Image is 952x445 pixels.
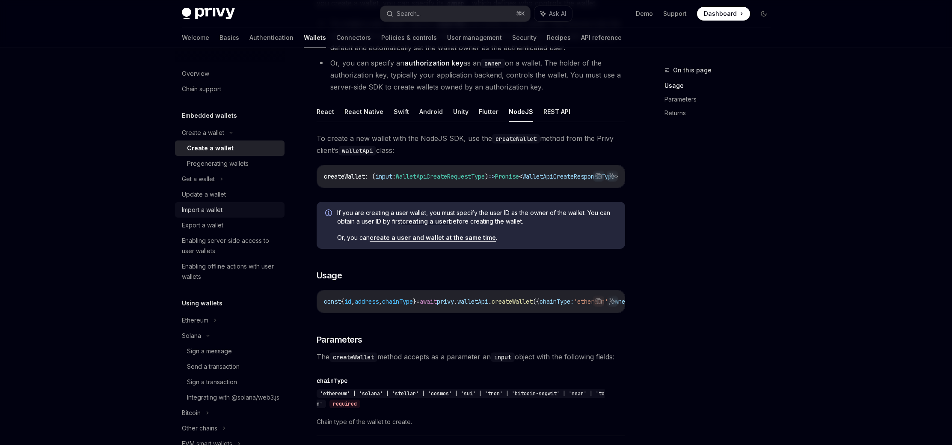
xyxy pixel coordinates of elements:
span: chainType [382,298,413,305]
button: Ask AI [607,170,618,182]
div: Create a wallet [187,143,234,153]
span: , [379,298,382,305]
span: ⌘ K [516,10,525,17]
a: Recipes [547,27,571,48]
a: Security [512,27,537,48]
a: Send a transaction [175,359,285,374]
div: Other chains [182,423,217,433]
div: Ethereum [182,315,208,326]
span: If you are creating a user wallet, you must specify the user ID as the owner of the wallet. You c... [337,209,617,226]
code: createWallet [492,134,540,143]
button: Flutter [479,102,498,122]
div: required [329,400,360,408]
span: To create a new wallet with the NodeJS SDK, use the method from the Privy client’s class: [317,132,625,156]
span: 'ethereum' | 'solana' | 'stellar' | 'cosmos' | 'sui' | 'tron' | 'bitcoin-segwit' | 'near' | 'ton' [317,390,605,407]
a: Policies & controls [381,27,437,48]
a: Sign a message [175,343,285,359]
a: Enabling server-side access to user wallets [175,233,285,259]
button: REST API [543,102,570,122]
span: chainType: [540,298,574,305]
img: dark logo [182,8,235,20]
a: Chain support [175,81,285,97]
code: createWallet [329,352,377,362]
div: Chain support [182,84,221,94]
span: : [392,173,396,180]
button: NodeJS [509,102,533,122]
div: Update a wallet [182,189,226,200]
span: > [615,173,618,180]
a: Create a wallet [175,140,285,156]
div: Integrating with @solana/web3.js [187,392,279,403]
a: Connectors [336,27,371,48]
button: Ask AI [607,296,618,307]
button: Copy the contents from the code block [593,296,604,307]
div: Pregenerating wallets [187,158,249,169]
a: Import a wallet [175,202,285,218]
button: Android [419,102,443,122]
a: Sign a transaction [175,374,285,390]
a: Parameters [664,93,777,106]
div: Export a wallet [182,220,223,230]
div: Import a wallet [182,205,222,215]
a: Overview [175,66,285,81]
div: Sign a message [187,346,232,356]
span: ) [485,173,488,180]
span: Parameters [317,334,362,346]
a: Export a wallet [175,218,285,233]
div: Enabling server-side access to user wallets [182,236,279,256]
span: Chain type of the wallet to create. [317,417,625,427]
span: input [375,173,392,180]
a: Welcome [182,27,209,48]
span: On this page [673,65,712,75]
span: < [519,173,522,180]
div: Bitcoin [182,408,201,418]
a: Returns [664,106,777,120]
span: privy [437,298,454,305]
div: Search... [397,9,421,19]
a: User management [447,27,502,48]
button: Search...⌘K [380,6,530,21]
span: . [454,298,457,305]
li: Or, you can specify an as an on a wallet. The holder of the authorization key, typically your app... [317,57,625,93]
code: input [491,352,515,362]
span: await [420,298,437,305]
button: Swift [394,102,409,122]
div: Create a wallet [182,128,224,138]
span: walletApi [457,298,488,305]
span: id [344,298,351,305]
svg: Info [325,209,334,218]
span: Ask AI [549,9,566,18]
span: address [355,298,379,305]
span: WalletApiCreateResponseType [522,173,615,180]
h5: Embedded wallets [182,111,237,121]
a: Usage [664,79,777,93]
a: API reference [581,27,622,48]
h5: Using wallets [182,298,222,308]
a: create a user and wallet at the same time [370,234,496,242]
span: Or, you can . [337,233,617,242]
a: Dashboard [697,7,750,21]
span: const [324,298,341,305]
span: { [341,298,344,305]
button: React [317,102,334,122]
div: Get a wallet [182,174,215,184]
div: Send a transaction [187,361,240,372]
a: Support [663,9,687,18]
span: Usage [317,269,342,281]
button: Toggle dark mode [757,7,771,21]
a: Wallets [304,27,326,48]
span: The method accepts as a parameter an object with the following fields: [317,351,625,363]
strong: authorization key [404,59,463,67]
a: Authentication [249,27,294,48]
span: , [351,298,355,305]
a: Update a wallet [175,187,285,202]
button: Ask AI [534,6,572,21]
div: chainType [317,376,347,385]
a: Basics [219,27,239,48]
span: Promise [495,173,519,180]
button: Copy the contents from the code block [593,170,604,182]
code: walletApi [338,146,376,155]
span: } [413,298,416,305]
span: Dashboard [704,9,737,18]
div: Solana [182,331,201,341]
